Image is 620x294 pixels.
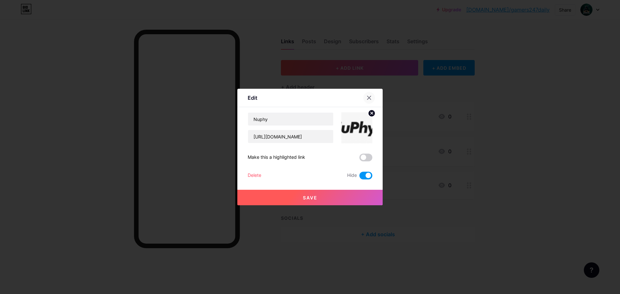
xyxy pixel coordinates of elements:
img: link_thumbnail [341,112,372,143]
span: Hide [347,172,357,179]
button: Save [237,190,383,205]
div: Delete [248,172,261,179]
input: Title [248,113,333,126]
div: Edit [248,94,257,102]
input: URL [248,130,333,143]
div: Make this a highlighted link [248,154,305,161]
span: Save [303,195,317,200]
